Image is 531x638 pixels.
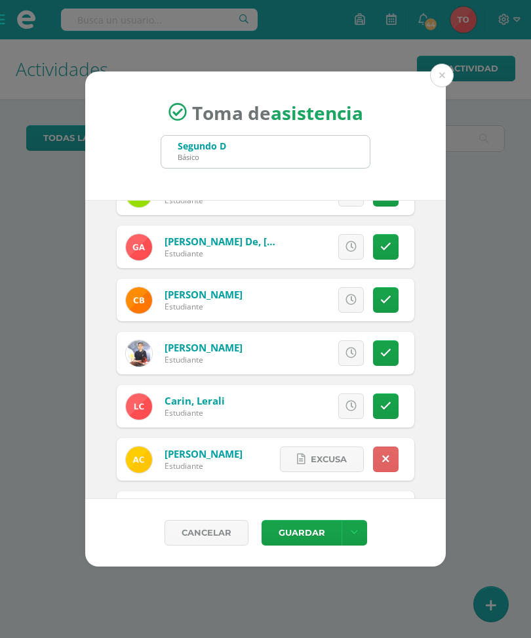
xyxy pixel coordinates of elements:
div: Estudiante [165,248,279,259]
strong: asistencia [271,100,363,125]
img: 70927100e7f3a2656e56f92893851501.png [126,234,152,260]
a: [PERSON_NAME] [165,288,243,301]
img: 290756ce4c49750e95011e8c271582b3.png [126,393,152,420]
div: Básico [178,152,226,162]
a: [PERSON_NAME] [165,341,243,354]
a: [PERSON_NAME] de, [PERSON_NAME] [165,235,342,248]
a: Cancelar [165,520,248,546]
div: Estudiante [165,354,243,365]
div: Estudiante [165,460,243,471]
button: Guardar [262,520,342,546]
a: Carin, Lerali [165,394,225,407]
a: [PERSON_NAME] [165,447,243,460]
input: Busca un grado o sección aquí... [161,136,370,168]
img: da00d9fba9f3d6e6a630fe11f1537ebe.png [126,287,152,313]
div: Estudiante [165,407,225,418]
div: Estudiante [165,301,243,312]
span: Excusa [311,447,347,471]
div: Estudiante [165,195,243,206]
img: af3cd0a4de6a6152852c4f36effe0252.png [126,447,152,473]
a: Excusa [280,447,364,472]
div: Segundo D [178,140,226,152]
span: Toma de [192,100,363,125]
button: Close (Esc) [430,64,454,87]
img: 636d6498b3bb4efdb772a02fb7838feb.png [126,340,152,367]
